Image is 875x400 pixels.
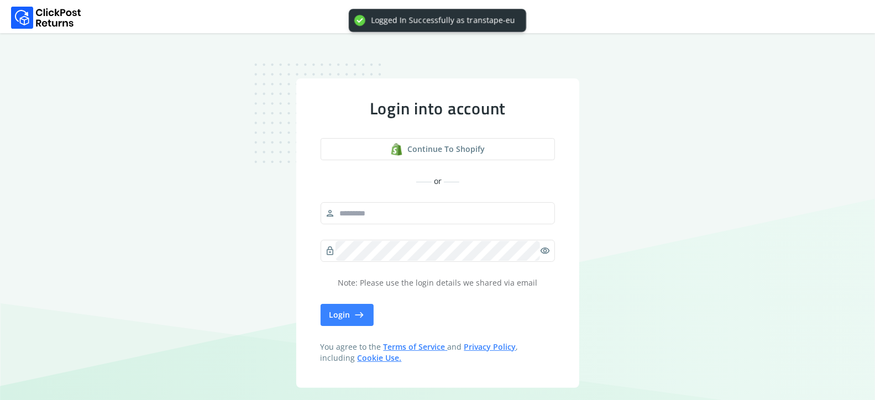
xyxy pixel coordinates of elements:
a: Cookie Use. [358,352,402,363]
span: You agree to the and , including [321,341,556,364]
div: or [321,176,556,187]
a: shopify logoContinue to shopify [321,138,556,160]
div: Logged In Successfully as transtape-eu [371,15,515,25]
p: Note: Please use the login details we shared via email [321,277,556,288]
div: Login into account [321,98,556,118]
span: east [355,307,365,323]
button: Login east [321,304,374,326]
a: Terms of Service [384,341,448,352]
img: Logo [11,7,81,29]
button: Continue to shopify [321,138,556,160]
a: Privacy Policy [464,341,516,352]
span: Continue to shopify [407,144,485,155]
img: shopify logo [390,143,403,156]
span: person [326,206,336,221]
span: lock [326,243,336,259]
span: visibility [540,243,550,259]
